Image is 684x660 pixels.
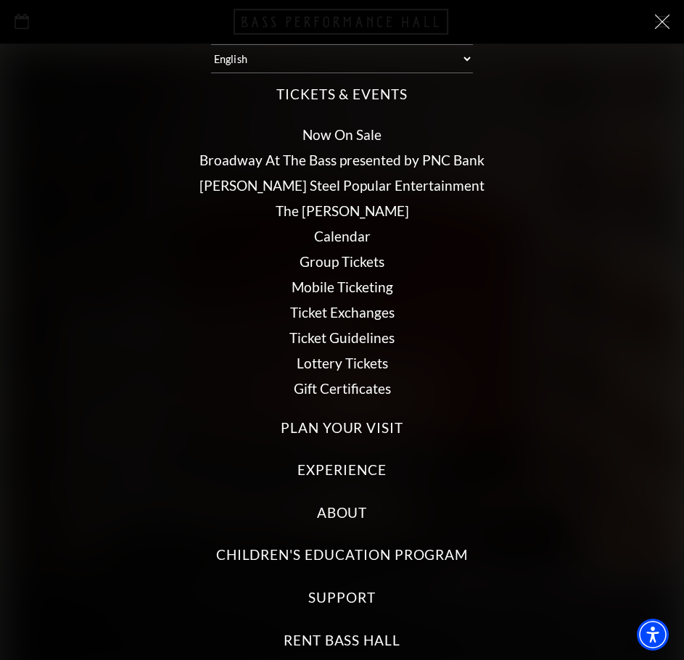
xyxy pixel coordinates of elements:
label: Tickets & Events [276,85,408,104]
label: Experience [297,461,387,480]
label: Support [308,588,376,608]
div: Accessibility Menu [637,619,669,651]
a: Ticket Guidelines [289,329,395,346]
label: About [317,503,368,523]
a: Lottery Tickets [297,355,388,371]
label: Plan Your Visit [281,418,403,438]
select: Select: [211,44,473,73]
a: [PERSON_NAME] Steel Popular Entertainment [199,177,485,194]
a: Broadway At The Bass presented by PNC Bank [199,152,485,168]
label: Children's Education Program [216,545,469,565]
a: Ticket Exchanges [290,304,395,321]
a: Group Tickets [300,253,384,270]
label: Rent Bass Hall [284,631,400,651]
a: Mobile Ticketing [292,279,393,295]
a: Calendar [314,228,371,244]
a: The [PERSON_NAME] [276,202,409,219]
a: Gift Certificates [294,380,391,397]
a: Now On Sale [302,126,382,143]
